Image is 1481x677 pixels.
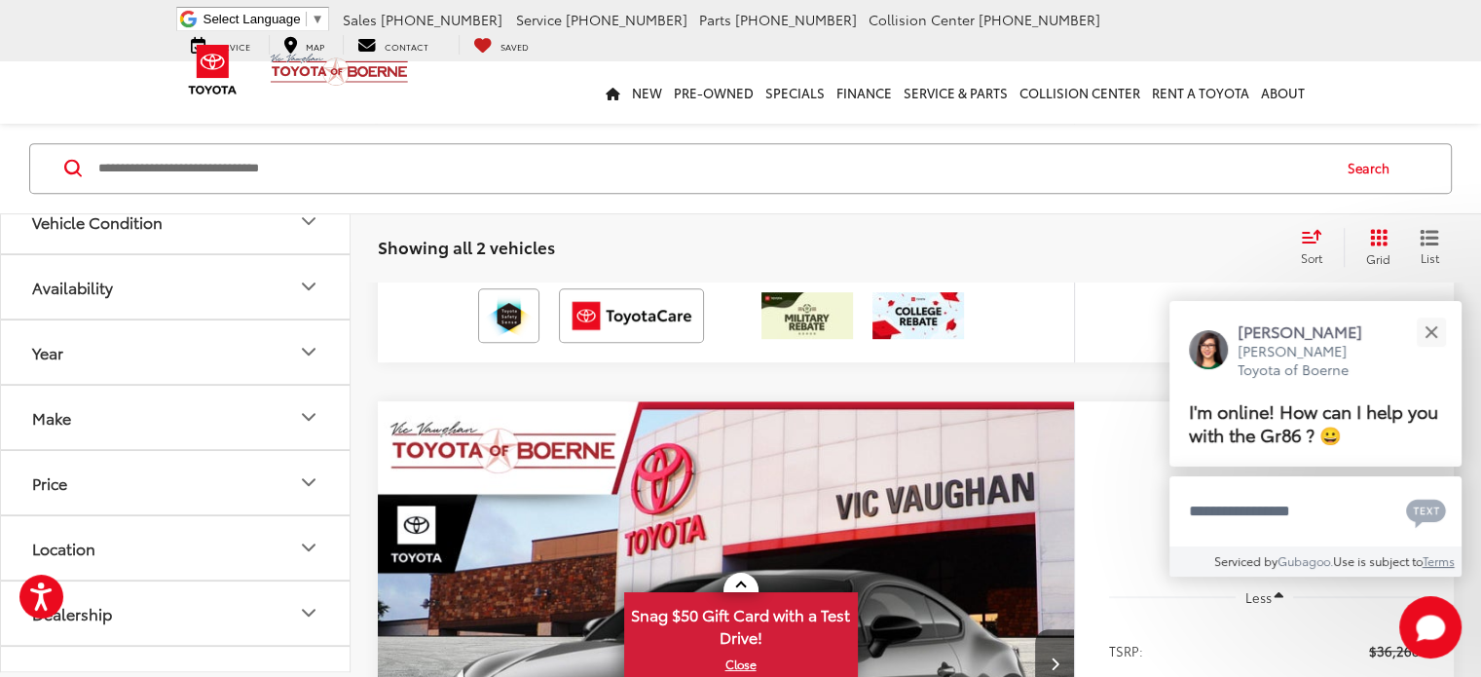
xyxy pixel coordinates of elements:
button: Vehicle ConditionVehicle Condition [1,190,352,253]
img: Toyota [176,38,249,101]
span: Sales [343,10,377,29]
a: Select Language​ [204,12,324,26]
a: Specials [759,61,831,124]
button: MakeMake [1,386,352,449]
span: [PHONE_NUMBER] [381,10,502,29]
a: Gubagoo. [1277,552,1333,569]
span: Serviced by [1214,552,1277,569]
a: Home [600,61,626,124]
button: List View [1405,227,1454,266]
button: Grid View [1344,227,1405,266]
span: Select Language [204,12,301,26]
svg: Start Chat [1399,596,1462,658]
a: Collision Center [1014,61,1146,124]
span: [PHONE_NUMBER] [566,10,687,29]
div: Dealership [297,602,320,625]
a: Service [176,35,265,55]
button: Less [1236,580,1294,615]
span: Collision Center [869,10,975,29]
button: Close [1410,311,1452,353]
a: About [1255,61,1311,124]
img: ToyotaCare Vic Vaughan Toyota of Boerne Boerne TX [563,292,700,339]
div: Make [297,406,320,430]
p: [PERSON_NAME] Toyota of Boerne [1238,342,1382,380]
div: Location [297,537,320,560]
span: Service [516,10,562,29]
button: Toggle Chat Window [1399,596,1462,658]
span: List [1420,248,1439,265]
a: My Saved Vehicles [459,35,543,55]
img: Vic Vaughan Toyota of Boerne [270,53,409,87]
button: YearYear [1,320,352,384]
svg: Text [1406,497,1446,528]
span: Less [1244,588,1271,606]
div: Location [32,539,95,557]
div: Close[PERSON_NAME][PERSON_NAME] Toyota of BoerneI'm online! How can I help you with the Gr86 ? 😀T... [1169,301,1462,577]
div: Year [297,341,320,364]
a: Terms [1423,552,1455,569]
a: Pre-Owned [668,61,759,124]
span: ​ [306,12,307,26]
div: Year [32,343,63,361]
span: $36,268 [1109,477,1420,526]
span: Saved [500,40,529,53]
div: Vehicle Condition [32,212,163,231]
button: DealershipDealership [1,582,352,645]
div: Availability [297,276,320,299]
span: Grid [1366,249,1390,266]
span: Snag $50 Gift Card with a Test Drive! [626,594,856,654]
a: Service & Parts: Opens in a new tab [898,61,1014,124]
span: Use is subject to [1333,552,1423,569]
textarea: Type your message [1169,476,1462,546]
a: New [626,61,668,124]
span: I'm online! How can I help you with the Gr86 ? 😀 [1189,397,1438,447]
button: AvailabilityAvailability [1,255,352,319]
div: Vehicle Condition [297,210,320,234]
span: Sort [1301,248,1322,265]
span: ▼ [312,12,324,26]
button: Search [1329,143,1418,192]
a: Finance [831,61,898,124]
img: Toyota Safety Sense Vic Vaughan Toyota of Boerne Boerne TX [482,292,536,339]
div: Price [297,471,320,495]
div: Make [32,408,71,427]
span: [PHONE_NUMBER] [735,10,857,29]
a: Map [269,35,339,55]
span: [PHONE_NUMBER] [979,10,1100,29]
span: TSRP: [1109,641,1143,660]
div: Dealership [32,604,112,622]
img: /static/brand-toyota/National_Assets/toyota-military-rebate.jpeg?height=48 [761,292,853,339]
button: PricePrice [1,451,352,514]
p: [PERSON_NAME] [1238,320,1382,342]
a: Rent a Toyota [1146,61,1255,124]
span: Showing all 2 vehicles [378,234,555,257]
button: LocationLocation [1,516,352,580]
button: Chat with SMS [1400,489,1452,533]
span: Parts [699,10,731,29]
a: Contact [343,35,443,55]
span: [DATE] Price: [1109,536,1420,555]
div: Availability [32,278,113,296]
button: Select sort value [1291,227,1344,266]
span: $36,268 [1369,641,1420,660]
input: Search by Make, Model, or Keyword [96,144,1329,191]
div: Price [32,473,67,492]
img: /static/brand-toyota/National_Assets/toyota-college-grad.jpeg?height=48 [872,292,964,339]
